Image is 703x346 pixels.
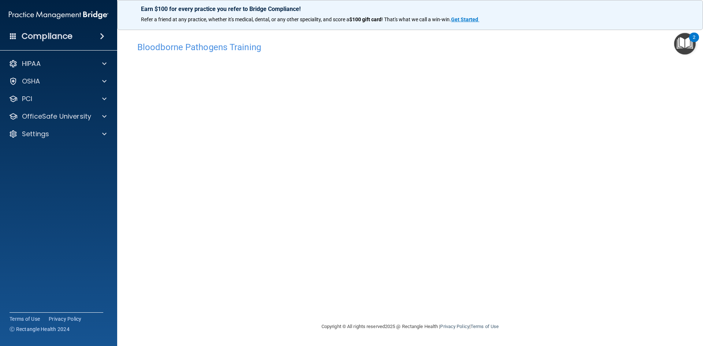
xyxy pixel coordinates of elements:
p: OfficeSafe University [22,112,91,121]
a: OSHA [9,77,107,86]
img: PMB logo [9,8,108,22]
p: Settings [22,130,49,138]
a: Settings [9,130,107,138]
a: Privacy Policy [49,315,82,323]
p: PCI [22,94,32,103]
strong: $100 gift card [349,16,382,22]
a: HIPAA [9,59,107,68]
span: ! That's what we call a win-win. [382,16,451,22]
span: Ⓒ Rectangle Health 2024 [10,325,70,333]
a: OfficeSafe University [9,112,107,121]
h4: Bloodborne Pathogens Training [137,42,683,52]
p: OSHA [22,77,40,86]
p: HIPAA [22,59,41,68]
h4: Compliance [22,31,72,41]
strong: Get Started [451,16,478,22]
a: Terms of Use [470,324,499,329]
a: Get Started [451,16,479,22]
div: Copyright © All rights reserved 2025 @ Rectangle Health | | [276,315,544,338]
div: 2 [693,37,695,47]
a: Privacy Policy [440,324,469,329]
iframe: bbp [137,56,683,281]
span: Refer a friend at any practice, whether it's medical, dental, or any other speciality, and score a [141,16,349,22]
p: Earn $100 for every practice you refer to Bridge Compliance! [141,5,679,12]
button: Open Resource Center, 2 new notifications [674,33,696,55]
a: PCI [9,94,107,103]
a: Terms of Use [10,315,40,323]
